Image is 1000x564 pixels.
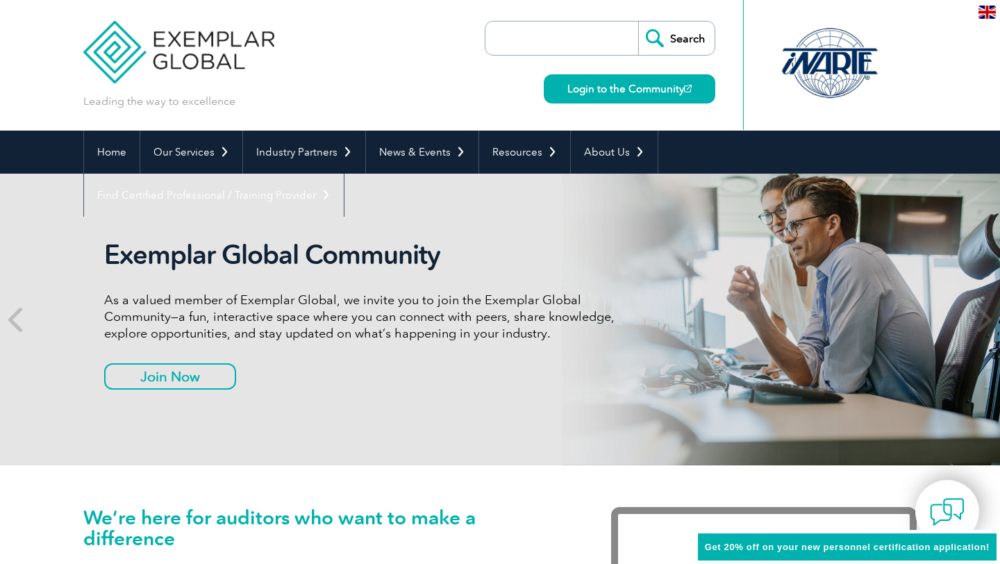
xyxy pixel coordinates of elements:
span: Get 20% off on your new personnel certification application! [705,542,990,552]
img: contact-chat.png [930,495,965,529]
p: As a valued member of Exemplar Global, we invite you to join the Exemplar Global Community—a fun,... [104,292,625,342]
img: open_square.png [684,85,692,92]
a: Join Now [104,363,236,390]
a: Find Certified Professional / Training Provider [84,174,344,217]
a: Login to the Community [544,74,715,103]
h1: We’re here for auditors who want to make a difference [83,507,569,549]
a: Resources [479,131,570,174]
p: Leading the way to excellence [83,94,235,109]
a: Industry Partners [243,131,365,174]
a: News & Events [366,131,478,174]
img: en [978,6,996,19]
a: Home [84,131,140,174]
input: Search [638,22,715,55]
a: Our Services [140,131,242,174]
h2: Exemplar Global Community [104,239,625,271]
a: About Us [571,131,658,174]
